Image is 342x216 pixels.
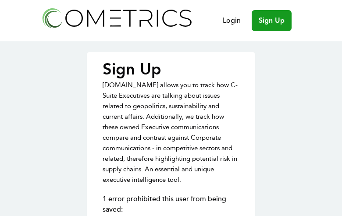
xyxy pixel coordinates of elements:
[40,5,193,30] img: Cometrics logo
[103,194,239,215] h2: 1 error prohibited this user from being saved:
[223,15,241,26] a: Login
[103,60,239,78] p: Sign Up
[103,80,239,185] p: [DOMAIN_NAME] allows you to track how C-Suite Executives are talking about issues related to geop...
[252,10,292,31] a: Sign Up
